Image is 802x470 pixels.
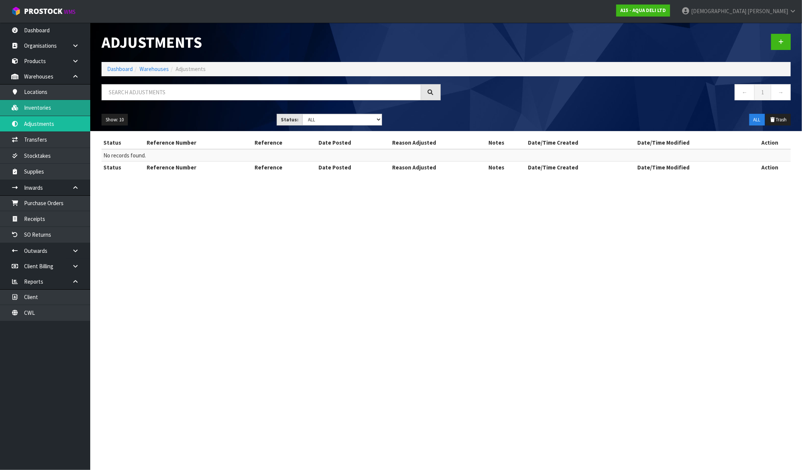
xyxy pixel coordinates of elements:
[620,7,666,14] strong: A15 - AQUA DELI LTD
[176,65,206,73] span: Adjustments
[390,137,487,149] th: Reason Adjusted
[102,162,145,174] th: Status
[452,84,791,103] nav: Page navigation
[754,84,771,100] a: 1
[735,84,755,100] a: ←
[487,137,526,149] th: Notes
[616,5,670,17] a: A15 - AQUA DELI LTD
[253,137,317,149] th: Reference
[636,137,749,149] th: Date/Time Modified
[102,149,791,162] td: No records found.
[102,114,128,126] button: Show: 10
[102,84,421,100] input: Search adjustments
[102,34,441,51] h1: Adjustments
[24,6,62,16] span: ProStock
[11,6,21,16] img: cube-alt.png
[317,137,390,149] th: Date Posted
[64,8,76,15] small: WMS
[771,84,791,100] a: →
[107,65,133,73] a: Dashboard
[145,137,253,149] th: Reference Number
[691,8,746,15] span: [DEMOGRAPHIC_DATA]
[390,162,487,174] th: Reason Adjusted
[281,116,299,123] strong: Status:
[766,114,791,126] button: Trash
[253,162,317,174] th: Reference
[749,162,791,174] th: Action
[749,114,765,126] button: ALL
[749,137,791,149] th: Action
[526,162,636,174] th: Date/Time Created
[102,137,145,149] th: Status
[526,137,636,149] th: Date/Time Created
[317,162,390,174] th: Date Posted
[145,162,253,174] th: Reference Number
[139,65,169,73] a: Warehouses
[747,8,788,15] span: [PERSON_NAME]
[636,162,749,174] th: Date/Time Modified
[487,162,526,174] th: Notes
